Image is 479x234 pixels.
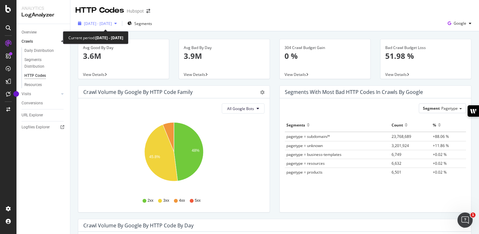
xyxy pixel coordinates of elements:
div: HTTP Codes [24,72,46,79]
a: Conversions [22,100,66,107]
a: Resources [24,82,66,88]
div: Segments Distribution [24,57,60,70]
button: Segments [125,18,155,28]
div: Crawls [22,38,33,45]
div: HTTP Codes [75,5,124,16]
span: pagetype = business-templates [286,152,342,157]
a: Crawls [22,38,59,45]
div: URL Explorer [22,112,43,119]
a: Overview [22,29,66,36]
span: Pagetype [441,106,458,111]
div: Crawl Volume by google by HTTP Code Family [83,89,193,95]
span: +0.02 % [433,152,447,157]
span: View Details [385,72,407,77]
p: 3.6M [83,51,164,61]
span: 6,632 [392,161,401,166]
div: Avg Good By Day [83,45,164,51]
svg: A chart. [83,119,265,192]
button: All Google Bots [222,103,265,114]
span: 2xx [148,198,154,203]
a: Segments Distribution [24,57,66,70]
div: 304 Crawl Budget Gain [284,45,366,51]
div: Conversions [22,100,43,107]
span: pagetype = resources [286,161,325,166]
div: Tooltip anchor [13,91,19,97]
a: URL Explorer [22,112,66,119]
div: % [433,120,436,130]
span: 1 [470,212,476,218]
iframe: Intercom live chat [457,212,473,228]
a: Daily Distribution [24,47,66,54]
span: 3xx [163,198,169,203]
button: Google [445,18,474,28]
span: pagetype = subdomain/* [286,134,330,139]
span: pagetype = products [286,169,323,175]
span: View Details [83,72,105,77]
span: Google [454,21,466,26]
button: [DATE] - [DATE] [75,18,119,28]
div: gear [260,90,265,95]
span: Segment [423,106,440,111]
div: Daily Distribution [24,47,54,54]
p: 0 % [284,51,366,61]
div: Avg Bad By Day [184,45,265,51]
div: Segments [286,120,305,130]
span: 6,749 [392,152,401,157]
span: +0.02 % [433,169,447,175]
div: LogAnalyzer [22,11,65,19]
div: Overview [22,29,37,36]
div: Resources [24,82,42,88]
div: Segments with most bad HTTP codes in Crawls by google [285,89,423,95]
span: +0.02 % [433,161,447,166]
div: Analytics [22,5,65,11]
span: [DATE] - [DATE] [84,21,112,26]
a: Logfiles Explorer [22,124,66,131]
span: pagetype = unknown [286,143,323,148]
div: Count [392,120,403,130]
span: 6,501 [392,169,401,175]
div: Current period: [68,34,123,41]
div: Crawl Volume by google by HTTP Code by Day [83,222,194,229]
span: View Details [184,72,205,77]
span: 23,768,689 [392,134,411,139]
b: [DATE] - [DATE] [95,35,123,40]
a: HTTP Codes [24,72,66,79]
span: 5xx [195,198,201,203]
div: Visits [22,91,31,97]
p: 3.9M [184,51,265,61]
span: All Google Bots [227,106,254,111]
span: View Details [284,72,306,77]
text: 45.8% [149,155,160,159]
div: Bad Crawl Budget Loss [385,45,466,51]
div: arrow-right-arrow-left [146,9,150,13]
div: Logfiles Explorer [22,124,50,131]
span: +11.86 % [433,143,449,148]
span: 4xx [179,198,185,203]
a: Visits [22,91,59,97]
span: +88.06 % [433,134,449,139]
span: 3,201,924 [392,143,409,148]
div: Hubspot [127,8,144,14]
p: 51.98 % [385,51,466,61]
span: Segments [134,21,152,26]
text: 48% [192,148,199,153]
